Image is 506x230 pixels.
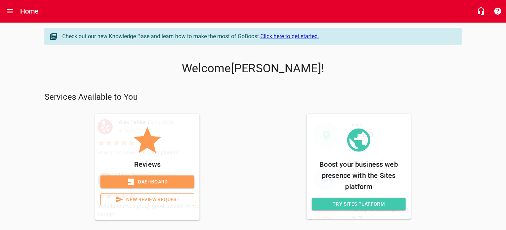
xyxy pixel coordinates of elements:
[2,3,18,19] button: Open drawer
[489,3,506,19] button: Support Portal
[317,200,400,208] span: Try Sites Platform
[312,198,406,211] a: Try Sites Platform
[44,92,462,103] p: Services Available to You
[100,175,194,188] a: Dashboard
[473,3,489,19] button: Live Chat
[62,32,454,41] div: Check out our new Knowledge Base and learn how to make the most of GoBoost.
[312,159,406,192] p: Boost your business web presence with the Sites platform
[260,33,319,40] a: Click here to get started.
[100,193,194,206] a: New Review Request
[106,178,189,186] span: Dashboard
[106,195,188,204] span: New Review Request
[44,61,462,75] p: Welcome [PERSON_NAME] !
[100,159,194,170] p: Reviews
[20,6,39,17] h6: Home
